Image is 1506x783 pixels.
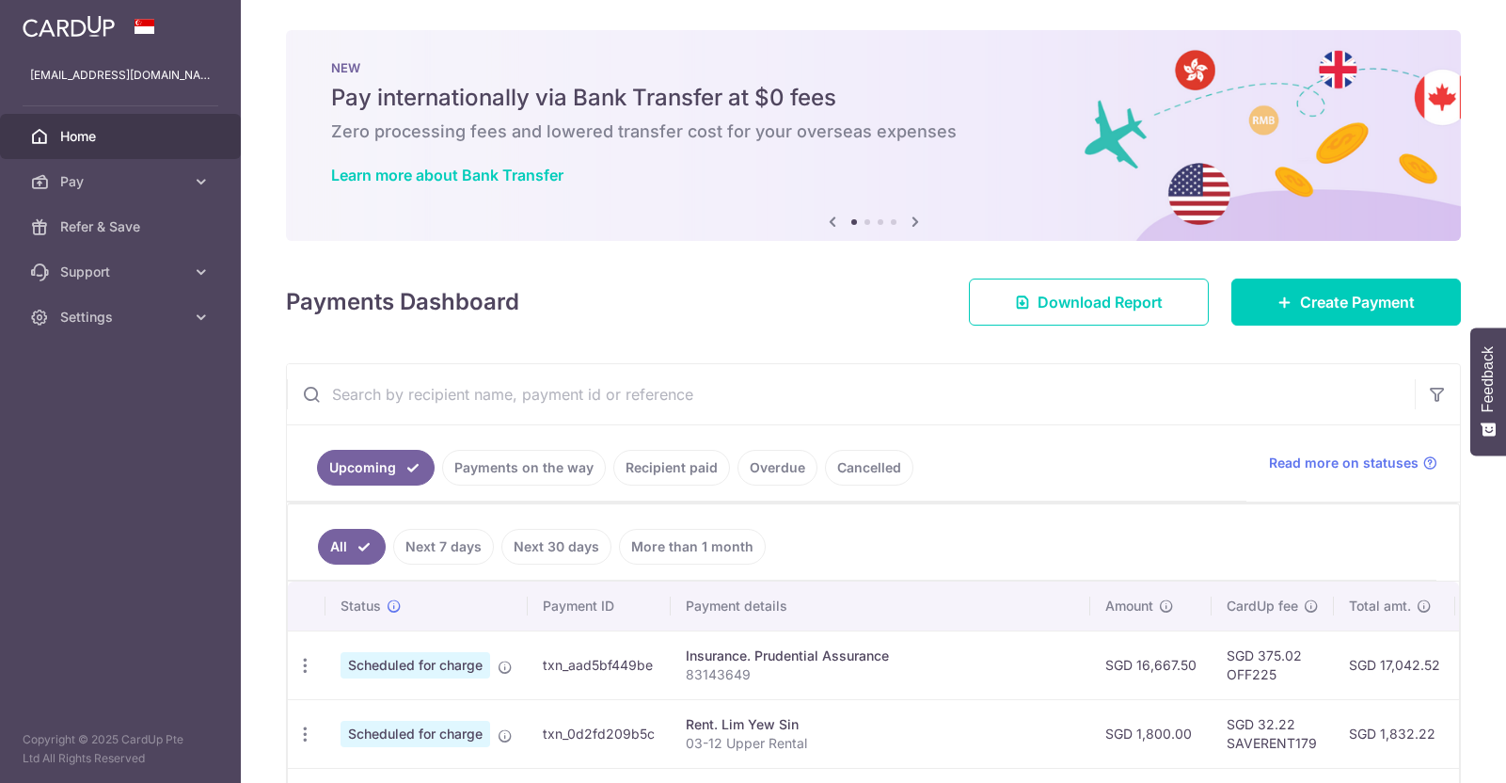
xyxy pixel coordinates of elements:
[1212,699,1334,768] td: SGD 32.22 SAVERENT179
[1269,454,1437,472] a: Read more on statuses
[1105,597,1153,615] span: Amount
[1090,631,1212,699] td: SGD 16,667.50
[1269,454,1419,472] span: Read more on statuses
[318,529,386,565] a: All
[1090,699,1212,768] td: SGD 1,800.00
[287,364,1415,424] input: Search by recipient name, payment id or reference
[528,631,671,699] td: txn_aad5bf449be
[60,263,184,281] span: Support
[686,665,1075,684] p: 83143649
[1470,328,1506,455] button: Feedback - Show survey
[331,83,1416,113] h5: Pay internationally via Bank Transfer at $0 fees
[30,66,211,85] p: [EMAIL_ADDRESS][DOMAIN_NAME]
[1334,631,1455,699] td: SGD 17,042.52
[286,30,1461,241] img: Bank transfer banner
[1212,631,1334,699] td: SGD 375.02 OFF225
[286,285,519,319] h4: Payments Dashboard
[317,450,435,486] a: Upcoming
[619,529,766,565] a: More than 1 month
[1480,346,1497,412] span: Feedback
[501,529,611,565] a: Next 30 days
[686,647,1075,665] div: Insurance. Prudential Assurance
[671,582,1090,631] th: Payment details
[60,217,184,236] span: Refer & Save
[393,529,494,565] a: Next 7 days
[1231,279,1461,326] a: Create Payment
[60,127,184,146] span: Home
[341,597,381,615] span: Status
[686,715,1075,734] div: Rent. Lim Yew Sin
[969,279,1209,326] a: Download Report
[331,60,1416,75] p: NEW
[1227,597,1298,615] span: CardUp fee
[613,450,730,486] a: Recipient paid
[1300,291,1415,313] span: Create Payment
[23,15,115,38] img: CardUp
[60,308,184,327] span: Settings
[825,450,913,486] a: Cancelled
[737,450,817,486] a: Overdue
[1334,699,1455,768] td: SGD 1,832.22
[1038,291,1163,313] span: Download Report
[60,172,184,191] span: Pay
[442,450,606,486] a: Payments on the way
[331,120,1416,143] h6: Zero processing fees and lowered transfer cost for your overseas expenses
[341,652,490,679] span: Scheduled for charge
[528,699,671,768] td: txn_0d2fd209b5c
[528,582,671,631] th: Payment ID
[1349,597,1411,615] span: Total amt.
[686,734,1075,753] p: 03-12 Upper Rental
[331,166,563,184] a: Learn more about Bank Transfer
[341,721,490,747] span: Scheduled for charge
